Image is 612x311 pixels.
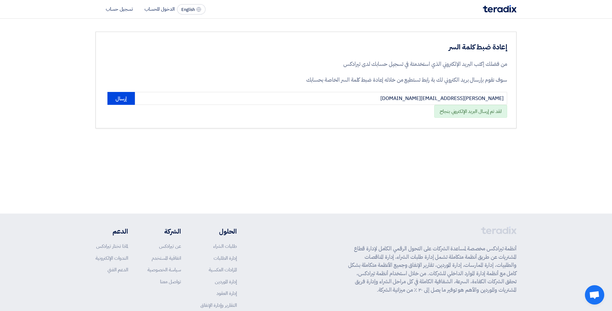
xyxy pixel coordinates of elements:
[434,105,507,118] div: لقد تم إرسال البريد الإلكتروني بنجاح
[483,5,517,13] img: Teradix logo
[159,243,181,250] a: عن تيرادكس
[107,266,128,273] a: الدعم الفني
[286,60,507,68] p: من فضلك إكتب البريد الإلكتروني الذي استخدمتة في تسجيل حسابك لدى تيرادكس
[213,243,237,250] a: طلبات الشراء
[177,4,206,15] button: English
[216,290,237,297] a: إدارة العقود
[585,285,604,305] div: Open chat
[95,226,128,236] li: الدعم
[209,266,237,273] a: المزادات العكسية
[286,76,507,84] p: سوف نقوم بإرسال بريد الكتروني لك بة رابط تستطيع من خلاله إعادة ضبط كلمة السر الخاصة بحسابك
[145,5,175,13] li: الدخول للحساب
[286,42,507,52] h3: إعادة ضبط كلمة السر
[96,243,128,250] a: لماذا تختار تيرادكس
[106,5,133,13] li: تسجيل حساب
[200,302,237,309] a: التقارير وإدارة الإنفاق
[348,245,517,294] p: أنظمة تيرادكس مخصصة لمساعدة الشركات على التحول الرقمي الكامل لإدارة قطاع المشتريات عن طريق أنظمة ...
[200,226,237,236] li: الحلول
[135,92,507,105] input: أدخل البريد الإلكتروني
[160,278,181,285] a: تواصل معنا
[147,266,181,273] a: سياسة الخصوصية
[181,7,195,12] span: English
[95,255,128,262] a: الندوات الإلكترونية
[147,226,181,236] li: الشركة
[215,278,237,285] a: إدارة الموردين
[152,255,181,262] a: اتفاقية المستخدم
[107,92,135,105] button: إرسال
[214,255,237,262] a: إدارة الطلبات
